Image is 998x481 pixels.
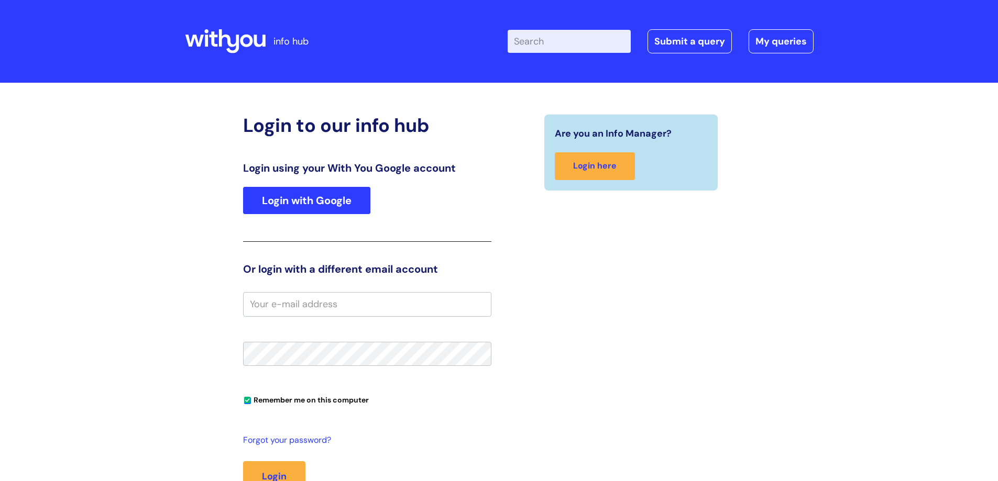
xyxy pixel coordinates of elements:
input: Search [508,30,631,53]
h2: Login to our info hub [243,114,491,137]
h3: Login using your With You Google account [243,162,491,174]
input: Your e-mail address [243,292,491,316]
p: info hub [273,33,309,50]
label: Remember me on this computer [243,393,369,405]
span: Are you an Info Manager? [555,125,672,142]
a: Forgot your password? [243,433,486,448]
a: Login with Google [243,187,370,214]
a: My queries [749,29,814,53]
h3: Or login with a different email account [243,263,491,275]
div: You can uncheck this option if you're logging in from a shared device [243,391,491,408]
input: Remember me on this computer [244,397,251,404]
a: Login here [555,152,635,180]
a: Submit a query [648,29,732,53]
